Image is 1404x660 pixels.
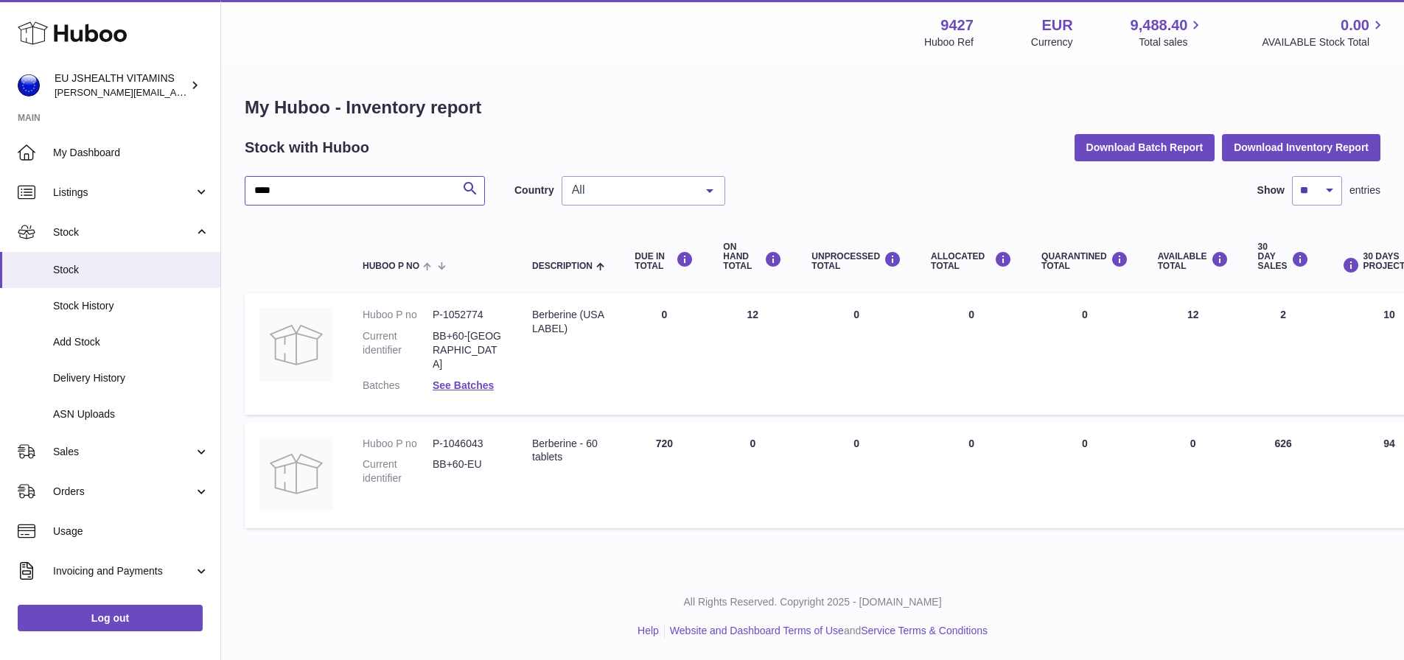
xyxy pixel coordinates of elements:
[1257,183,1285,197] label: Show
[1158,251,1229,271] div: AVAILABLE Total
[1243,422,1324,529] td: 626
[940,15,974,35] strong: 9427
[233,595,1392,609] p: All Rights Reserved. Copyright 2025 - [DOMAIN_NAME]
[363,261,419,271] span: Huboo P no
[1262,35,1386,49] span: AVAILABLE Stock Total
[53,445,194,459] span: Sales
[1349,183,1380,197] span: entries
[670,625,844,636] a: Website and Dashboard Terms of Use
[53,407,209,421] span: ASN Uploads
[635,251,694,271] div: DUE IN TOTAL
[532,261,593,271] span: Description
[665,624,988,638] li: and
[433,437,503,451] dd: P-1046043
[53,225,194,239] span: Stock
[53,146,209,160] span: My Dashboard
[723,242,782,272] div: ON HAND Total
[433,329,503,371] dd: BB+60-[GEOGRAPHIC_DATA]
[1075,134,1215,161] button: Download Batch Report
[433,308,503,322] dd: P-1052774
[53,524,209,538] span: Usage
[53,299,209,313] span: Stock History
[514,183,554,197] label: Country
[916,293,1027,414] td: 0
[55,71,187,99] div: EU JSHEALTH VITAMINS
[1041,15,1072,35] strong: EUR
[1031,35,1073,49] div: Currency
[568,183,695,197] span: All
[620,293,708,414] td: 0
[1041,251,1128,271] div: QUARANTINED Total
[1143,422,1243,529] td: 0
[53,371,209,385] span: Delivery History
[363,329,433,371] dt: Current identifier
[861,625,988,636] a: Service Terms & Conditions
[638,625,659,636] a: Help
[1222,134,1380,161] button: Download Inventory Report
[363,437,433,451] dt: Huboo P no
[18,74,40,96] img: laura@jessicasepel.com
[245,96,1380,119] h1: My Huboo - Inventory report
[363,379,433,393] dt: Batches
[363,457,433,485] dt: Current identifier
[708,422,797,529] td: 0
[433,379,494,391] a: See Batches
[433,457,503,485] dd: BB+60-EU
[811,251,901,271] div: UNPROCESSED Total
[1262,15,1386,49] a: 0.00 AVAILABLE Stock Total
[1082,309,1088,320] span: 0
[797,293,916,414] td: 0
[53,335,209,349] span: Add Stock
[55,86,296,98] span: [PERSON_NAME][EMAIL_ADDRESS][DOMAIN_NAME]
[259,308,333,382] img: product image
[931,251,1012,271] div: ALLOCATED Total
[1131,15,1188,35] span: 9,488.40
[1139,35,1204,49] span: Total sales
[53,485,194,499] span: Orders
[924,35,974,49] div: Huboo Ref
[53,263,209,277] span: Stock
[532,437,605,465] div: Berberine - 60 tablets
[53,564,194,578] span: Invoicing and Payments
[1341,15,1369,35] span: 0.00
[53,186,194,200] span: Listings
[916,422,1027,529] td: 0
[1243,293,1324,414] td: 2
[1082,438,1088,449] span: 0
[532,308,605,336] div: Berberine (USA LABEL)
[18,605,203,631] a: Log out
[245,138,369,158] h2: Stock with Huboo
[1143,293,1243,414] td: 12
[363,308,433,322] dt: Huboo P no
[620,422,708,529] td: 720
[797,422,916,529] td: 0
[1258,242,1309,272] div: 30 DAY SALES
[259,437,333,510] img: product image
[1131,15,1205,49] a: 9,488.40 Total sales
[708,293,797,414] td: 12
